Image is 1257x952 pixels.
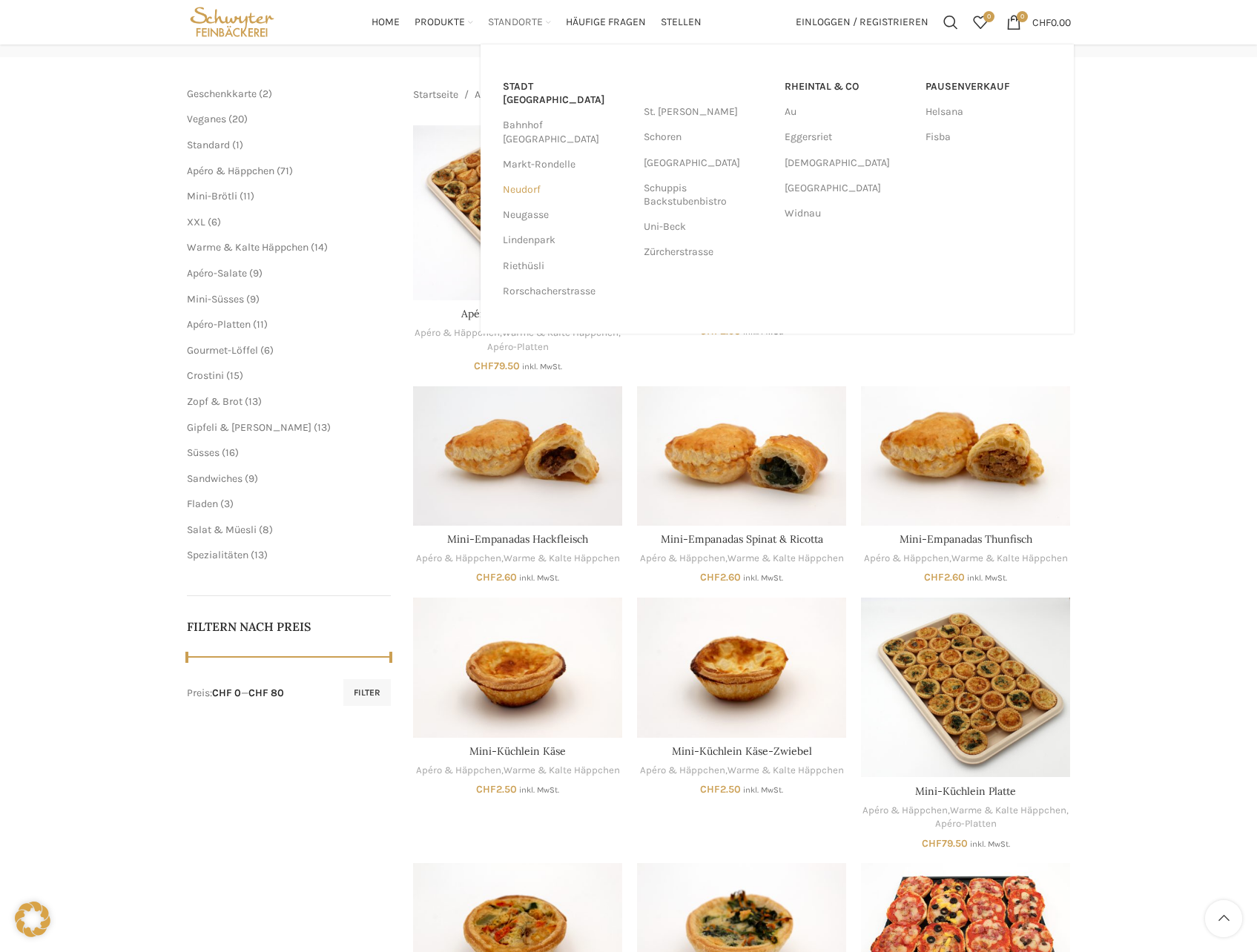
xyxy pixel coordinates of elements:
[187,344,258,357] a: Gourmet-Löffel
[743,573,783,583] small: inkl. MwSt.
[372,7,400,37] a: Home
[343,679,391,706] button: Filter
[503,202,629,228] a: Neugasse
[285,7,788,37] div: Main navigation
[187,87,257,100] a: Geschenkkarte
[413,326,622,354] div: , ,
[413,386,622,526] a: Mini-Empanadas Hackfleisch
[922,837,942,850] span: CHF
[187,267,247,280] a: Apéro-Salate
[413,598,622,737] a: Mini-Küchlein Käse
[861,804,1070,831] div: , ,
[503,279,629,304] a: Rorschacherstrasse
[413,87,458,103] a: Startseite
[187,369,224,382] span: Crostini
[922,837,968,850] bdi: 79.50
[926,74,1052,99] a: Pausenverkauf
[700,783,720,796] span: CHF
[476,783,496,796] span: CHF
[250,293,256,305] span: 9
[187,523,257,536] span: Salat & Müesli
[253,267,259,280] span: 9
[257,318,264,331] span: 11
[187,216,205,228] a: XXL
[864,552,949,566] a: Apéro & Häppchen
[644,99,770,125] a: St. [PERSON_NAME]
[474,360,494,372] span: CHF
[743,785,783,795] small: inkl. MwSt.
[504,552,620,566] a: Warme & Kalte Häppchen
[661,16,702,30] span: Stellen
[476,571,496,584] span: CHF
[225,446,235,459] span: 16
[644,239,770,265] a: Zürcherstrasse
[935,817,997,831] a: Apéro-Platten
[966,7,995,37] a: 0
[187,549,248,561] a: Spezialitäten
[640,764,725,778] a: Apéro & Häppchen
[926,99,1052,125] a: Helsana
[413,125,622,300] a: Apéro-Häppchen Platte
[187,395,243,408] span: Zopf & Brot
[447,532,588,546] a: Mini-Empanadas Hackfleisch
[936,7,966,37] div: Suchen
[187,446,220,459] span: Süsses
[862,804,948,818] a: Apéro & Häppchen
[637,764,846,778] div: ,
[661,7,702,37] a: Stellen
[487,340,549,354] a: Apéro-Platten
[413,764,622,778] div: ,
[248,687,284,699] span: CHF 80
[785,176,911,201] a: [GEOGRAPHIC_DATA]
[503,177,629,202] a: Neudorf
[187,618,392,635] h5: Filtern nach Preis
[187,241,309,254] a: Warme & Kalte Häppchen
[1017,11,1028,22] span: 0
[503,254,629,279] a: Riethüsli
[243,190,251,202] span: 11
[248,395,258,408] span: 13
[187,472,243,485] a: Sandwiches
[187,190,237,202] a: Mini-Brötli
[861,552,1070,566] div: ,
[999,7,1078,37] a: 0 CHF0.00
[317,421,327,434] span: 13
[413,87,702,103] nav: Breadcrumb
[416,764,501,778] a: Apéro & Häppchen
[661,532,823,546] a: Mini-Empanadas Spinat & Ricotta
[700,783,741,796] bdi: 2.50
[236,139,240,151] span: 1
[503,228,629,253] a: Lindenpark
[504,764,620,778] a: Warme & Kalte Häppchen
[475,87,562,103] a: Apéro & Häppchen
[951,552,1068,566] a: Warme & Kalte Häppchen
[187,498,218,510] a: Fladen
[211,216,217,228] span: 6
[187,113,226,125] a: Veganes
[187,686,284,701] div: Preis: —
[187,318,251,331] span: Apéro-Platten
[413,552,622,566] div: ,
[469,744,566,758] a: Mini-Küchlein Käse
[728,764,844,778] a: Warme & Kalte Häppchen
[700,571,741,584] bdi: 2.60
[503,113,629,151] a: Bahnhof [GEOGRAPHIC_DATA]
[966,7,995,37] div: Meine Wunschliste
[637,598,846,737] a: Mini-Küchlein Käse-Zwiebel
[967,573,1007,583] small: inkl. MwSt.
[700,325,741,337] bdi: 2.90
[900,532,1032,546] a: Mini-Empanadas Thunfisch
[488,16,543,30] span: Standorte
[187,421,311,434] a: Gipfeli & [PERSON_NAME]
[522,362,562,371] small: inkl. MwSt.
[263,87,268,100] span: 2
[796,17,928,27] span: Einloggen / Registrieren
[415,16,465,30] span: Produkte
[187,293,244,305] a: Mini-Süsses
[187,139,230,151] span: Standard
